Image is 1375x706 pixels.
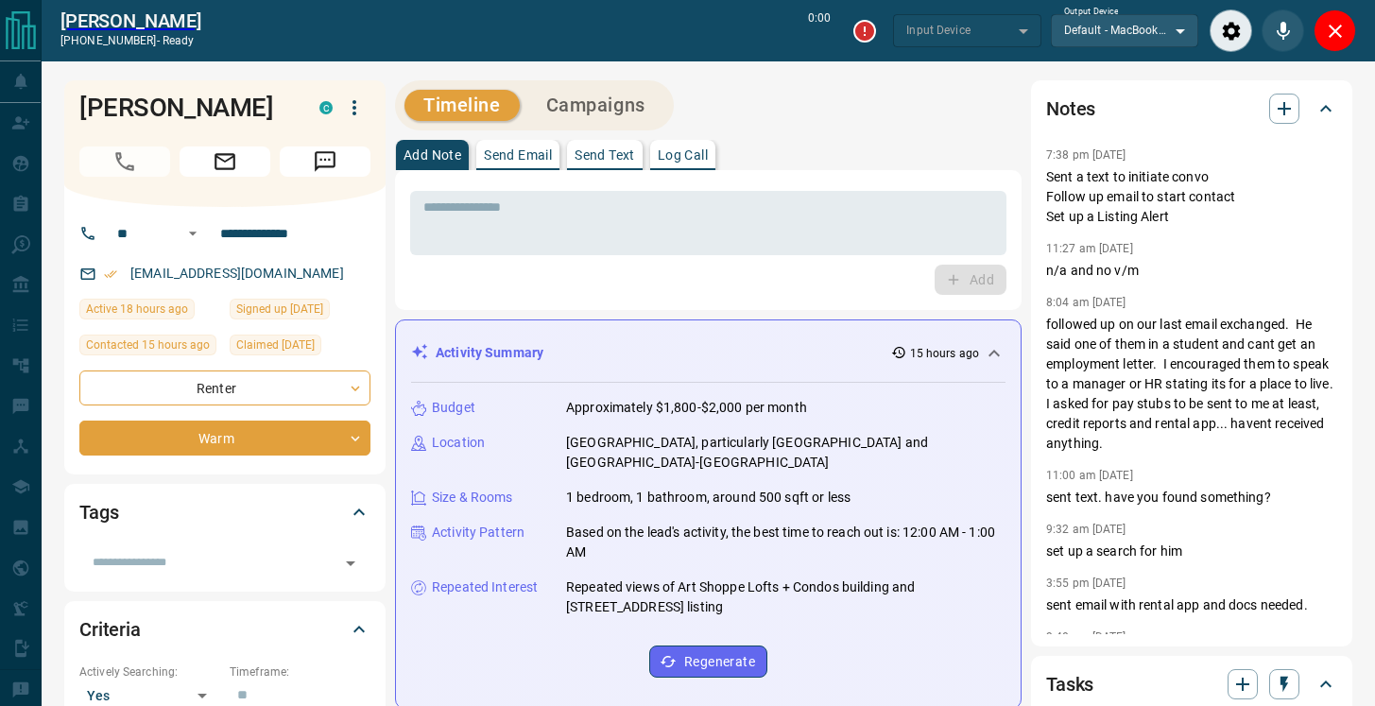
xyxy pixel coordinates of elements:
p: Send Email [484,148,552,162]
div: Criteria [79,607,370,652]
p: 3:48 pm [DATE] [1046,630,1126,644]
p: followed up on our last email exchanged. He said one of them in a student and cant get an employm... [1046,315,1337,454]
p: sent text. have you found something? [1046,488,1337,508]
div: Thu Sep 11 2025 [230,335,370,361]
span: Active 18 hours ago [86,300,188,319]
div: Tags [79,490,370,535]
a: [PERSON_NAME] [60,9,201,32]
p: 0:00 [808,9,831,52]
h2: Tasks [1046,669,1093,699]
div: Activity Summary15 hours ago [411,336,1005,370]
div: Default - MacBook Air Speakers (Built-in) [1051,14,1198,46]
svg: Email Verified [104,267,117,281]
p: Repeated views of Art Shoppe Lofts + Condos building and [STREET_ADDRESS] listing [566,577,1005,617]
p: 7:38 pm [DATE] [1046,148,1126,162]
p: Activity Summary [436,343,543,363]
p: [PHONE_NUMBER] - [60,32,201,49]
button: Open [337,550,364,577]
p: 9:32 am [DATE] [1046,523,1126,536]
button: Timeline [404,90,520,121]
p: Actively Searching: [79,663,220,680]
p: 15 hours ago [910,345,979,362]
p: 3:55 pm [DATE] [1046,577,1126,590]
span: Call [79,146,170,177]
button: Campaigns [527,90,664,121]
button: Open [181,222,204,245]
span: Message [280,146,370,177]
div: Audio Settings [1210,9,1252,52]
button: Regenerate [649,646,767,678]
h2: Criteria [79,614,141,645]
div: Thu Sep 11 2025 [79,299,220,325]
span: Claimed [DATE] [236,336,315,354]
div: Notes [1046,86,1337,131]
h2: Tags [79,497,118,527]
p: Log Call [658,148,708,162]
p: Send Text [575,148,635,162]
p: Add Note [404,148,461,162]
div: Renter [79,370,370,405]
div: condos.ca [319,101,333,114]
div: Wed Oct 02 2024 [230,299,370,325]
label: Output Device [1064,6,1118,18]
p: Timeframe: [230,663,370,680]
p: set up a search for him [1046,542,1337,561]
p: 11:27 am [DATE] [1046,242,1133,255]
div: Warm [79,421,370,456]
p: Repeated Interest [432,577,538,597]
p: Location [432,433,485,453]
div: Close [1314,9,1356,52]
p: n/a and no v/m [1046,261,1337,281]
p: sent email with rental app and docs needed. [1046,595,1337,615]
p: 8:04 am [DATE] [1046,296,1126,309]
p: [GEOGRAPHIC_DATA], particularly [GEOGRAPHIC_DATA] and [GEOGRAPHIC_DATA]-[GEOGRAPHIC_DATA] [566,433,1005,473]
span: Signed up [DATE] [236,300,323,319]
div: Thu Sep 11 2025 [79,335,220,361]
p: Activity Pattern [432,523,524,542]
p: Approximately $1,800-$2,000 per month [566,398,807,418]
p: 1 bedroom, 1 bathroom, around 500 sqft or less [566,488,851,508]
span: ready [163,34,195,47]
p: Size & Rooms [432,488,513,508]
span: Contacted 15 hours ago [86,336,210,354]
div: Mute [1262,9,1304,52]
p: 11:00 am [DATE] [1046,469,1133,482]
p: Budget [432,398,475,418]
h2: Notes [1046,94,1095,124]
h1: [PERSON_NAME] [79,93,291,123]
p: Based on the lead's activity, the best time to reach out is: 12:00 AM - 1:00 AM [566,523,1005,562]
p: Sent a text to initiate convo Follow up email to start contact Set up a Listing Alert [1046,167,1337,227]
span: Email [180,146,270,177]
a: [EMAIL_ADDRESS][DOMAIN_NAME] [130,266,344,281]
